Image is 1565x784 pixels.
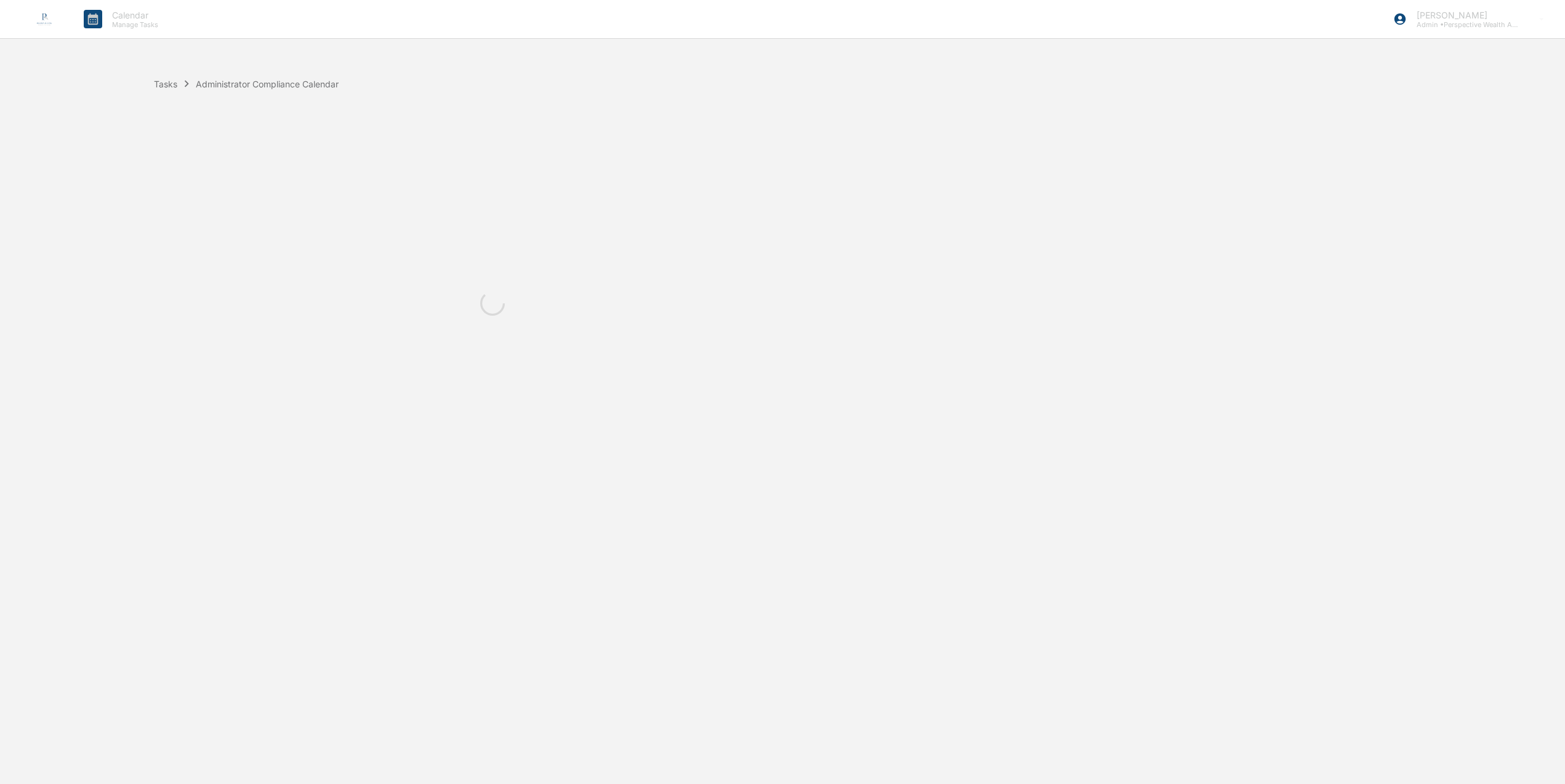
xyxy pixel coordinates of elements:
p: Admin • Perspective Wealth Advisors [1407,20,1521,29]
p: Manage Tasks [102,20,164,29]
div: Administrator Compliance Calendar [196,79,339,89]
p: Calendar [102,10,164,20]
img: logo [30,4,59,34]
div: Tasks [154,79,177,89]
p: [PERSON_NAME] [1407,10,1521,20]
